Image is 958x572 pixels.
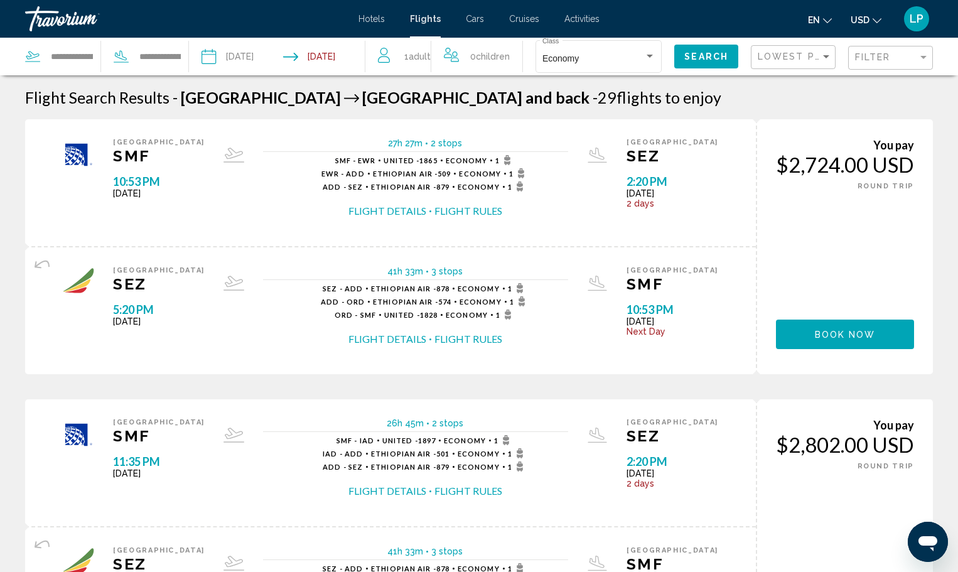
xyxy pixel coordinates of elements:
[336,436,374,445] span: SMF - IAD
[627,198,718,208] span: 2 days
[674,45,738,68] button: Search
[371,450,436,458] span: Ethiopian Air -
[458,463,500,471] span: Economy
[113,138,205,146] span: [GEOGRAPHIC_DATA]
[508,448,527,458] span: 1
[434,484,502,498] button: Flight Rules
[776,418,914,432] div: You pay
[384,311,438,319] span: 1828
[444,436,486,445] span: Economy
[113,455,205,468] span: 11:35 PM
[321,170,365,178] span: EWR - ADD
[808,11,832,29] button: Change language
[335,311,376,319] span: ORD - SMF
[627,468,718,478] span: [DATE]
[851,15,869,25] span: USD
[808,15,820,25] span: en
[358,14,385,24] a: Hotels
[431,138,462,148] span: 2 stops
[323,450,363,458] span: IAD - ADD
[858,462,915,470] span: ROUND TRIP
[202,38,254,75] button: Depart date: Dec 23, 2025
[446,311,488,319] span: Economy
[113,303,205,316] span: 5:20 PM
[858,182,915,190] span: ROUND TRIP
[815,330,876,340] span: Book now
[373,170,451,178] span: 509
[855,52,891,62] span: Filter
[382,436,418,445] span: United -
[388,138,422,148] span: 27h 27m
[509,14,539,24] a: Cruises
[113,274,205,293] span: SEZ
[684,52,728,62] span: Search
[459,170,501,178] span: Economy
[113,316,205,326] span: [DATE]
[910,13,923,25] span: LP
[371,284,436,293] span: Ethiopian Air -
[627,418,718,426] span: [GEOGRAPHIC_DATA]
[371,463,436,471] span: Ethiopian Air -
[593,88,616,107] span: 29
[434,204,502,218] button: Flight Rules
[460,298,502,306] span: Economy
[113,468,205,478] span: [DATE]
[387,546,423,556] span: 41h 33m
[371,450,449,458] span: 501
[362,88,522,107] span: [GEOGRAPHIC_DATA]
[627,266,718,274] span: [GEOGRAPHIC_DATA]
[627,326,718,337] span: Next Day
[525,88,589,107] span: and back
[323,284,363,293] span: SEZ - ADD
[616,88,721,107] span: flights to enjoy
[409,51,431,62] span: Adult
[627,146,718,165] span: SEZ
[348,204,426,218] button: Flight Details
[25,88,170,107] h1: Flight Search Results
[373,298,451,306] span: 574
[113,426,205,445] span: SMF
[627,303,718,316] span: 10:53 PM
[593,88,598,107] span: -
[458,450,500,458] span: Economy
[113,188,205,198] span: [DATE]
[508,283,527,293] span: 1
[466,14,484,24] span: Cars
[410,14,441,24] a: Flights
[371,284,449,293] span: 878
[776,326,914,340] a: Book now
[371,183,436,191] span: Ethiopian Air -
[173,88,178,107] span: -
[387,266,423,276] span: 41h 33m
[476,51,510,62] span: Children
[113,266,205,274] span: [GEOGRAPHIC_DATA]
[373,298,438,306] span: Ethiopian Air -
[458,284,500,293] span: Economy
[323,183,363,191] span: ADD - SEZ
[348,484,426,498] button: Flight Details
[848,45,933,71] button: Filter
[181,88,341,107] span: [GEOGRAPHIC_DATA]
[382,436,436,445] span: 1897
[627,274,718,293] span: SMF
[776,138,914,152] div: You pay
[564,14,600,24] a: Activities
[384,311,420,319] span: United -
[627,426,718,445] span: SEZ
[851,11,881,29] button: Change currency
[510,296,529,306] span: 1
[321,298,365,306] span: ADD - ORD
[113,546,205,554] span: [GEOGRAPHIC_DATA]
[496,310,515,320] span: 1
[434,332,502,346] button: Flight Rules
[113,146,205,165] span: SMF
[542,53,579,63] span: Economy
[908,522,948,562] iframe: Button to launch messaging window
[432,418,463,428] span: 2 stops
[113,418,205,426] span: [GEOGRAPHIC_DATA]
[446,156,488,165] span: Economy
[458,183,500,191] span: Economy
